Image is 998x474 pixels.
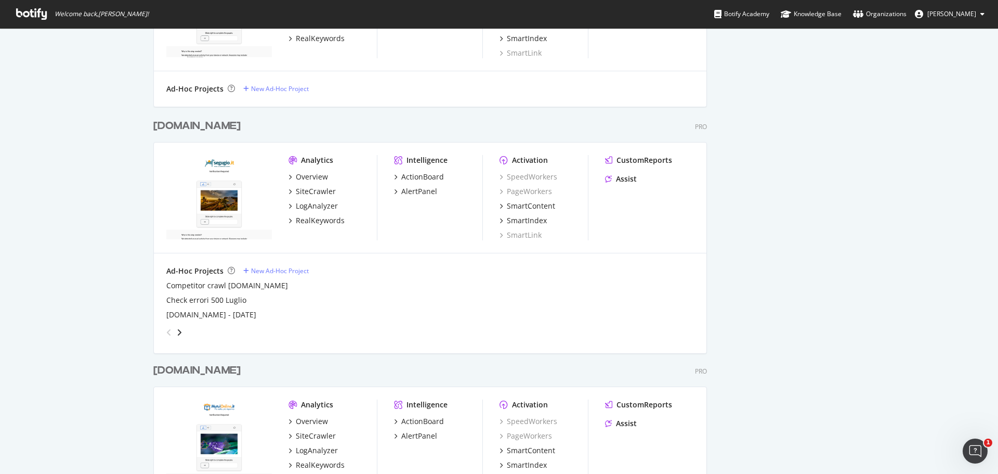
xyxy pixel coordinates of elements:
[512,155,548,165] div: Activation
[176,327,183,338] div: angle-right
[243,266,309,275] a: New Ad-Hoc Project
[251,266,309,275] div: New Ad-Hoc Project
[288,33,345,44] a: RealKeywords
[907,6,993,22] button: [PERSON_NAME]
[296,33,345,44] div: RealKeywords
[288,460,345,470] a: RealKeywords
[166,84,224,94] div: Ad-Hoc Projects
[401,172,444,182] div: ActionBoard
[251,84,309,93] div: New Ad-Hoc Project
[507,215,547,226] div: SmartIndex
[500,445,555,456] a: SmartContent
[153,119,241,134] div: [DOMAIN_NAME]
[166,280,288,291] a: Competitor crawl [DOMAIN_NAME]
[605,174,637,184] a: Assist
[394,172,444,182] a: ActionBoard
[153,119,245,134] a: [DOMAIN_NAME]
[288,186,336,197] a: SiteCrawler
[394,431,437,441] a: AlertPanel
[500,230,542,240] a: SmartLink
[296,186,336,197] div: SiteCrawler
[984,439,992,447] span: 1
[605,418,637,429] a: Assist
[55,10,149,18] span: Welcome back, [PERSON_NAME] !
[406,400,448,410] div: Intelligence
[500,48,542,58] a: SmartLink
[296,460,345,470] div: RealKeywords
[507,201,555,211] div: SmartContent
[500,215,547,226] a: SmartIndex
[507,445,555,456] div: SmartContent
[500,172,557,182] a: SpeedWorkers
[853,9,907,19] div: Organizations
[616,418,637,429] div: Assist
[616,155,672,165] div: CustomReports
[288,215,345,226] a: RealKeywords
[288,172,328,182] a: Overview
[166,266,224,276] div: Ad-Hoc Projects
[288,431,336,441] a: SiteCrawler
[512,400,548,410] div: Activation
[288,416,328,427] a: Overview
[288,445,338,456] a: LogAnalyzer
[296,201,338,211] div: LogAnalyzer
[394,416,444,427] a: ActionBoard
[605,155,672,165] a: CustomReports
[500,201,555,211] a: SmartContent
[401,431,437,441] div: AlertPanel
[153,363,241,378] div: [DOMAIN_NAME]
[406,155,448,165] div: Intelligence
[296,431,336,441] div: SiteCrawler
[166,295,246,305] a: Check errori 500 Luglio
[162,324,176,341] div: angle-left
[500,416,557,427] a: SpeedWorkers
[616,400,672,410] div: CustomReports
[927,9,976,18] span: Emma Moletto
[296,445,338,456] div: LogAnalyzer
[963,439,988,464] iframe: Intercom live chat
[714,9,769,19] div: Botify Academy
[695,122,707,131] div: Pro
[401,186,437,197] div: AlertPanel
[781,9,842,19] div: Knowledge Base
[243,84,309,93] a: New Ad-Hoc Project
[301,155,333,165] div: Analytics
[616,174,637,184] div: Assist
[500,460,547,470] a: SmartIndex
[401,416,444,427] div: ActionBoard
[296,416,328,427] div: Overview
[500,431,552,441] a: PageWorkers
[695,367,707,376] div: Pro
[296,215,345,226] div: RealKeywords
[296,172,328,182] div: Overview
[500,186,552,197] a: PageWorkers
[301,400,333,410] div: Analytics
[500,33,547,44] a: SmartIndex
[605,400,672,410] a: CustomReports
[507,460,547,470] div: SmartIndex
[166,310,256,320] a: [DOMAIN_NAME] - [DATE]
[507,33,547,44] div: SmartIndex
[394,186,437,197] a: AlertPanel
[166,155,272,239] img: segugio.it
[153,363,245,378] a: [DOMAIN_NAME]
[288,201,338,211] a: LogAnalyzer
